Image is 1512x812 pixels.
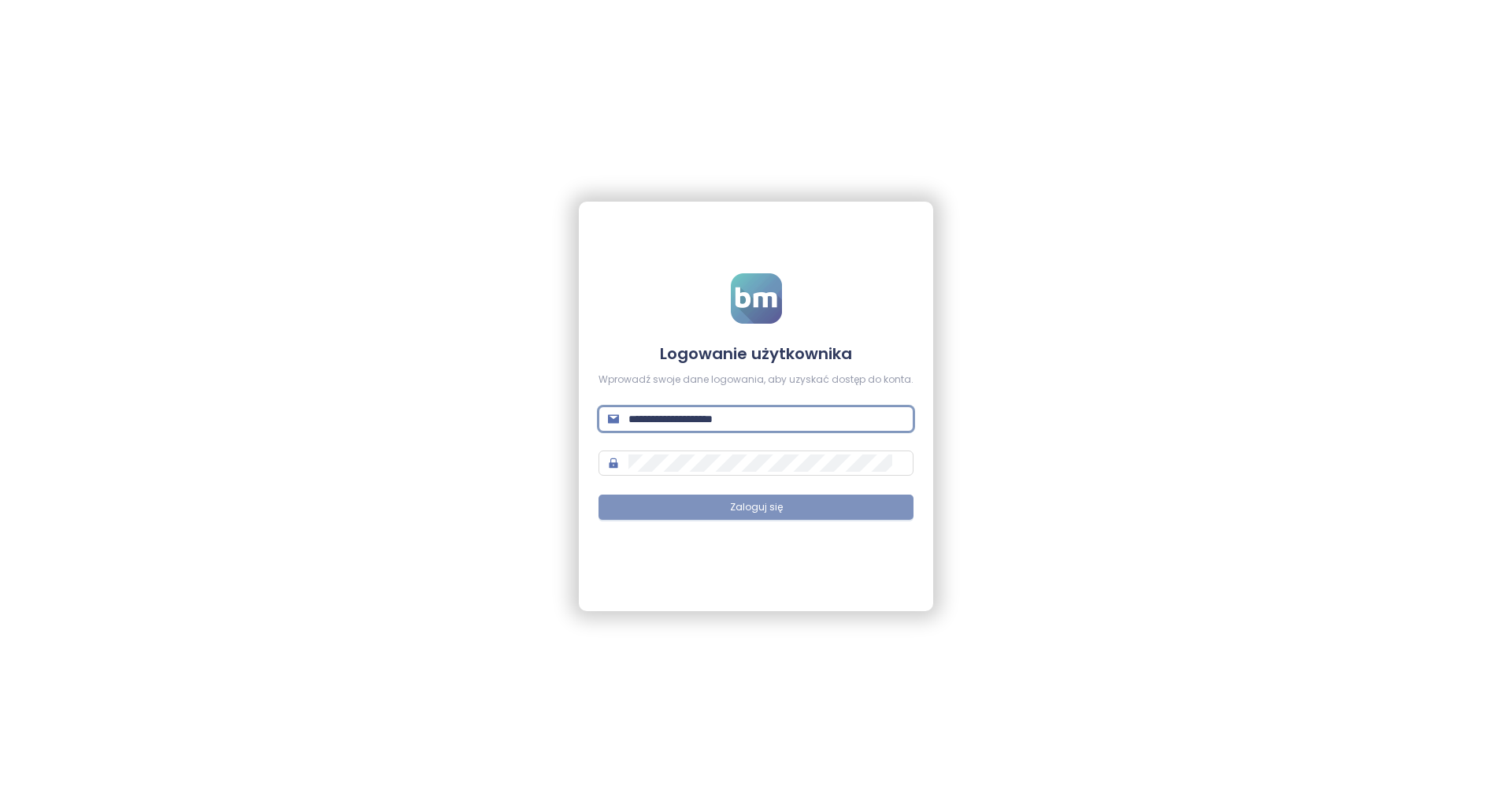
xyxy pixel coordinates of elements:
h4: Logowanie użytkownika [598,343,913,365]
span: Zaloguj się [730,500,783,515]
img: logo [731,273,782,324]
span: lock [608,458,619,469]
span: mail [608,413,619,425]
button: Zaloguj się [598,495,913,520]
div: Wprowadź swoje dane logowania, aby uzyskać dostęp do konta. [598,373,913,387]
